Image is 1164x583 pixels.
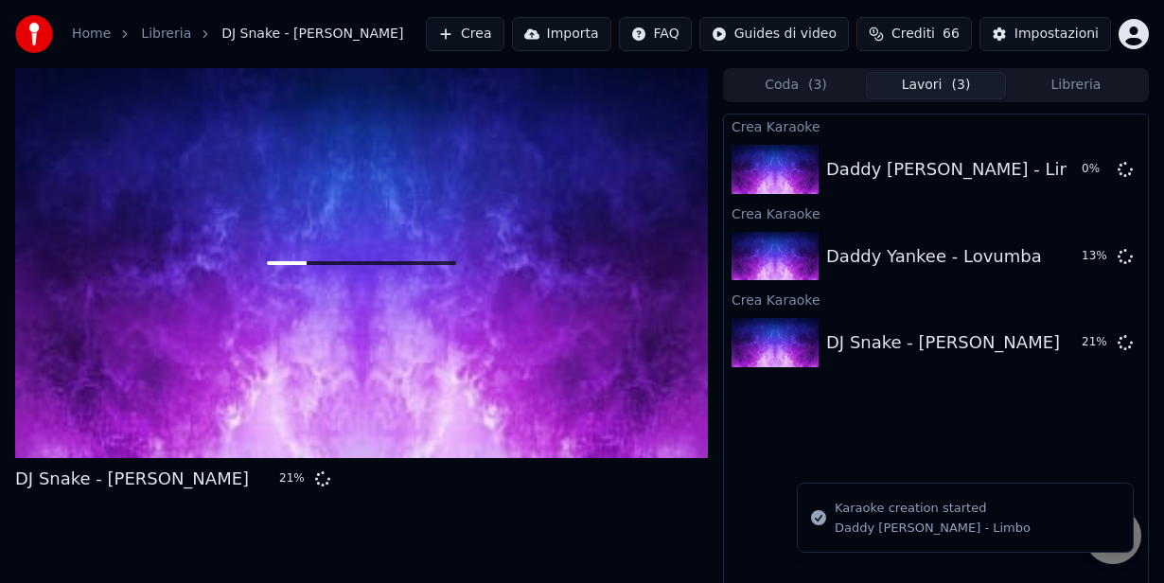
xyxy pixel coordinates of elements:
[1082,249,1110,264] div: 13 %
[1082,162,1110,177] div: 0 %
[15,466,249,492] div: DJ Snake - [PERSON_NAME]
[835,520,1031,537] div: Daddy [PERSON_NAME] - Limbo
[979,17,1111,51] button: Impostazioni
[699,17,849,51] button: Guides di video
[826,329,1060,356] div: DJ Snake - [PERSON_NAME]
[724,115,1148,137] div: Crea Karaoke
[619,17,692,51] button: FAQ
[943,25,960,44] span: 66
[221,25,403,44] span: DJ Snake - [PERSON_NAME]
[1082,335,1110,350] div: 21 %
[1014,25,1099,44] div: Impostazioni
[726,72,866,99] button: Coda
[15,15,53,53] img: youka
[891,25,935,44] span: Crediti
[426,17,503,51] button: Crea
[72,25,111,44] a: Home
[952,76,971,95] span: ( 3 )
[1006,72,1146,99] button: Libreria
[826,243,1042,270] div: Daddy Yankee - Lovumba
[141,25,191,44] a: Libreria
[835,499,1031,518] div: Karaoke creation started
[826,156,1098,183] div: Daddy [PERSON_NAME] - Limbo
[279,471,308,486] div: 21 %
[512,17,611,51] button: Importa
[724,288,1148,310] div: Crea Karaoke
[856,17,972,51] button: Crediti66
[808,76,827,95] span: ( 3 )
[866,72,1006,99] button: Lavori
[72,25,403,44] nav: breadcrumb
[724,202,1148,224] div: Crea Karaoke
